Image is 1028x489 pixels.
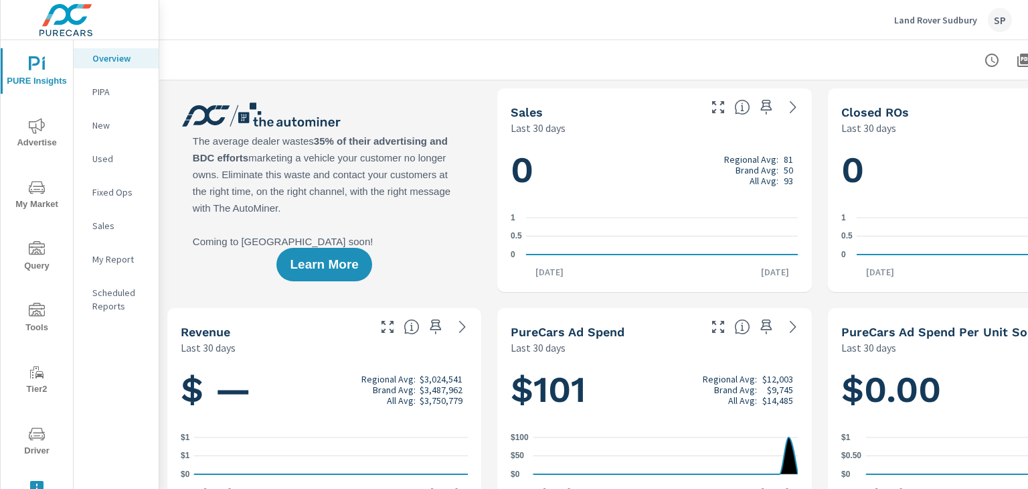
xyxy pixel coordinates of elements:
p: Last 30 days [841,340,896,356]
span: Tier2 [5,364,69,397]
p: Land Rover Sudbury [894,14,977,26]
div: Scheduled Reports [74,283,159,316]
p: Fixed Ops [92,186,148,199]
h1: $101 [511,367,798,413]
button: Make Fullscreen [377,316,398,338]
h5: Revenue [181,325,230,339]
p: $9,745 [767,385,793,395]
text: 1 [841,213,846,222]
span: Learn More [290,259,358,271]
span: My Market [5,180,69,212]
span: Number of vehicles sold by the dealership over the selected date range. [Source: This data is sou... [734,99,750,115]
p: $3,024,541 [420,374,462,385]
span: Query [5,241,69,274]
p: [DATE] [752,265,798,279]
span: Advertise [5,118,69,151]
h5: Sales [511,105,543,119]
text: $0.50 [841,451,861,461]
text: $1 [181,451,190,461]
div: Used [74,149,159,169]
p: All Avg: [750,176,778,186]
p: [DATE] [526,265,573,279]
text: 0.5 [511,232,522,241]
span: Total sales revenue over the selected date range. [Source: This data is sourced from the dealer’s... [404,319,420,335]
h1: $ — [181,367,468,413]
p: All Avg: [728,395,757,406]
div: My Report [74,249,159,269]
text: $50 [511,451,524,461]
text: $100 [511,433,529,442]
p: All Avg: [387,395,416,406]
p: 50 [784,165,793,176]
p: Brand Avg: [714,385,757,395]
p: Overview [92,52,148,65]
text: $1 [841,433,851,442]
span: Save this to your personalized report [756,96,777,118]
p: 81 [784,154,793,165]
text: $0 [511,470,520,479]
p: Regional Avg: [703,374,757,385]
p: Used [92,152,148,165]
p: New [92,119,148,132]
a: See more details in report [452,316,473,338]
button: Make Fullscreen [707,316,729,338]
text: $1 [181,433,190,442]
text: 0 [511,250,515,259]
p: Last 30 days [511,340,566,356]
div: Overview [74,48,159,68]
p: PIPA [92,85,148,98]
p: Last 30 days [841,120,896,136]
p: Brand Avg: [736,165,778,176]
h5: PureCars Ad Spend [511,325,624,339]
p: 93 [784,176,793,186]
button: Learn More [276,248,371,281]
text: $0 [181,470,190,479]
p: Last 30 days [181,340,236,356]
text: 0.5 [841,232,853,241]
span: Save this to your personalized report [425,316,446,338]
div: SP [988,8,1012,32]
a: See more details in report [782,316,804,338]
p: Sales [92,219,148,232]
p: My Report [92,253,148,266]
p: $14,485 [762,395,793,406]
span: Total cost of media for all PureCars channels for the selected dealership group over the selected... [734,319,750,335]
span: Tools [5,303,69,336]
p: $12,003 [762,374,793,385]
h5: Closed ROs [841,105,909,119]
div: Sales [74,216,159,236]
text: $0 [841,470,851,479]
span: Driver [5,426,69,459]
a: See more details in report [782,96,804,118]
p: [DATE] [857,265,904,279]
text: 1 [511,213,515,222]
p: Regional Avg: [724,154,778,165]
text: 0 [841,250,846,259]
p: Brand Avg: [373,385,416,395]
span: PURE Insights [5,56,69,89]
p: $3,487,962 [420,385,462,395]
div: PIPA [74,82,159,102]
button: Make Fullscreen [707,96,729,118]
span: Save this to your personalized report [756,316,777,338]
p: Last 30 days [511,120,566,136]
p: $3,750,779 [420,395,462,406]
div: Fixed Ops [74,182,159,202]
div: New [74,115,159,135]
p: Scheduled Reports [92,286,148,313]
h1: 0 [511,147,798,193]
p: Regional Avg: [361,374,416,385]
